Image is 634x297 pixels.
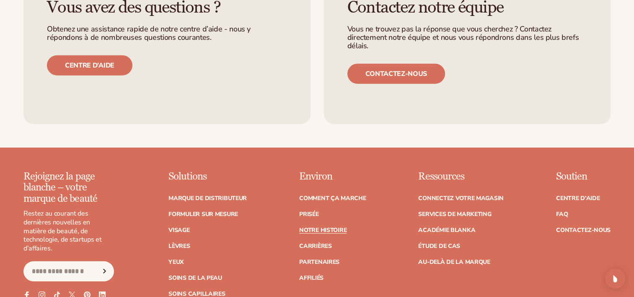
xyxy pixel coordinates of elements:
[418,243,460,249] a: Étude de cas
[347,25,587,50] p: Vous ne trouvez pas la réponse que vous cherchez ? Contactez directement notre équipe et nous vou...
[168,275,222,281] a: Soins de la peau
[168,259,184,265] a: Yeux
[556,170,587,182] font: Soutien
[299,195,366,201] a: Comment ça marche
[47,55,132,76] a: Centre d’aide
[556,211,568,217] a: FAQ
[299,227,347,233] a: Notre histoire
[299,259,339,265] a: Partenaires
[299,275,323,281] a: Affiliés
[418,170,464,182] font: Ressources
[347,64,445,84] a: Contactez-nous
[47,25,287,42] p: Obtenez une assistance rapide de notre centre d’aide - nous y répondons à de nombreuses questions...
[95,261,114,281] button: S’inscrire
[605,268,625,289] div: Ouvrez Intercom Messenger
[299,170,332,182] font: Environ
[418,195,504,201] a: Connectez votre magasin
[556,227,611,233] a: Contactez-nous
[365,70,427,77] font: Contactez-nous
[299,243,331,249] a: Carrières
[168,291,225,297] a: Soins capillaires
[65,62,114,69] font: Centre d’aide
[168,227,189,233] a: Visage
[556,195,600,201] a: Centre d’aide
[299,211,318,217] a: Prisée
[168,211,238,217] a: Formuler sur mesure
[168,170,206,182] font: Solutions
[168,195,247,201] a: Marque de distributeur
[418,227,475,233] a: Académie Blanka
[23,209,114,253] p: Restez au courant des dernières nouvelles en matière de beauté, de technologie, de startups et d’...
[418,211,491,217] a: Services de marketing
[418,259,490,265] a: Au-delà de la marque
[23,171,114,204] p: Rejoignez la page blanche – votre marque de beauté
[168,243,190,249] a: Lèvres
